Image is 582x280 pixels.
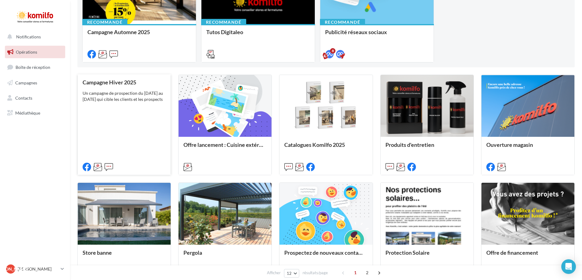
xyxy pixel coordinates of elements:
span: 1 [350,268,360,278]
span: Afficher [267,270,281,276]
div: Ouverture magasin [486,142,570,154]
div: Offre lancement : Cuisine extérieur [183,142,267,154]
div: Prospectez de nouveaux contacts [284,250,367,262]
span: 2 [362,268,372,278]
div: Recommandé [82,19,127,26]
span: Campagnes [15,80,37,85]
span: Boîte de réception [16,65,50,70]
div: Offre de financement [486,250,570,262]
button: Notifications [4,30,64,43]
div: 8 [330,48,335,54]
a: Médiathèque [4,107,66,119]
div: Publicité réseaux sociaux [325,29,429,41]
span: Notifications [16,34,41,39]
a: Boîte de réception [4,61,66,74]
a: Opérations [4,46,66,58]
div: Tutos Digitaleo [206,29,310,41]
div: Store banne [83,250,166,262]
div: Pergola [183,250,267,262]
a: [PERSON_NAME] [PERSON_NAME] [5,263,65,275]
a: Contacts [4,92,66,105]
span: Contacts [15,95,32,100]
a: Campagnes [4,76,66,89]
span: résultats/page [303,270,328,276]
div: Recommandé [320,19,365,26]
div: Catalogues Komilfo 2025 [284,142,367,154]
div: Produits d'entretien [385,142,469,154]
div: Un campagne de prospection du [DATE] au [DATE] qui cible les clients et les prospects [83,90,166,102]
div: Open Intercom Messenger [561,259,576,274]
div: Recommandé [201,19,246,26]
div: Campagne Automne 2025 [87,29,191,41]
span: Médiathèque [15,110,40,115]
div: Protection Solaire [385,250,469,262]
p: [PERSON_NAME] [18,266,58,272]
span: Opérations [16,49,37,55]
div: Campagne Hiver 2025 [83,79,166,85]
span: 12 [287,271,292,276]
button: 12 [284,269,300,278]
